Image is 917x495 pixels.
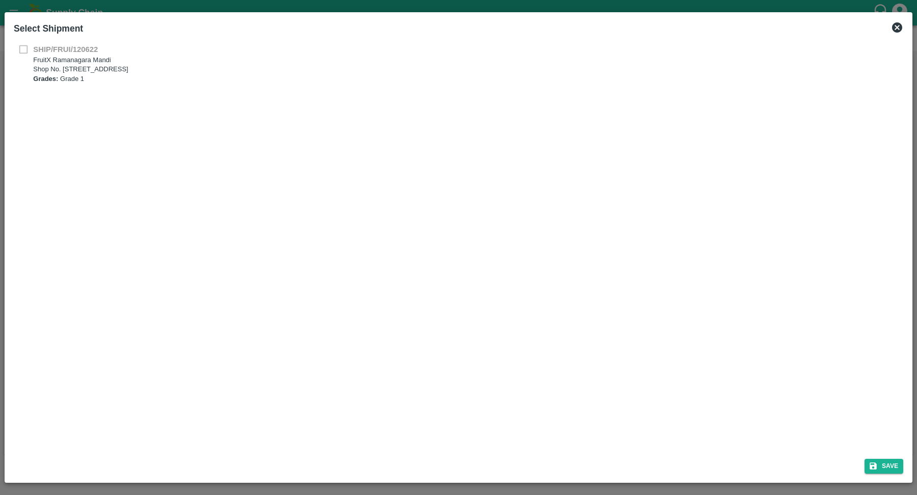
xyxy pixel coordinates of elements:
p: Grade 1 [33,74,128,84]
p: Shop No. [STREET_ADDRESS] [33,65,128,74]
p: FruitX Ramanagara Mandi [33,56,128,65]
b: SHIP/FRUI/120622 [33,45,98,53]
button: Save [865,459,903,474]
b: Grades: [33,75,58,82]
b: Select Shipment [14,23,83,34]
